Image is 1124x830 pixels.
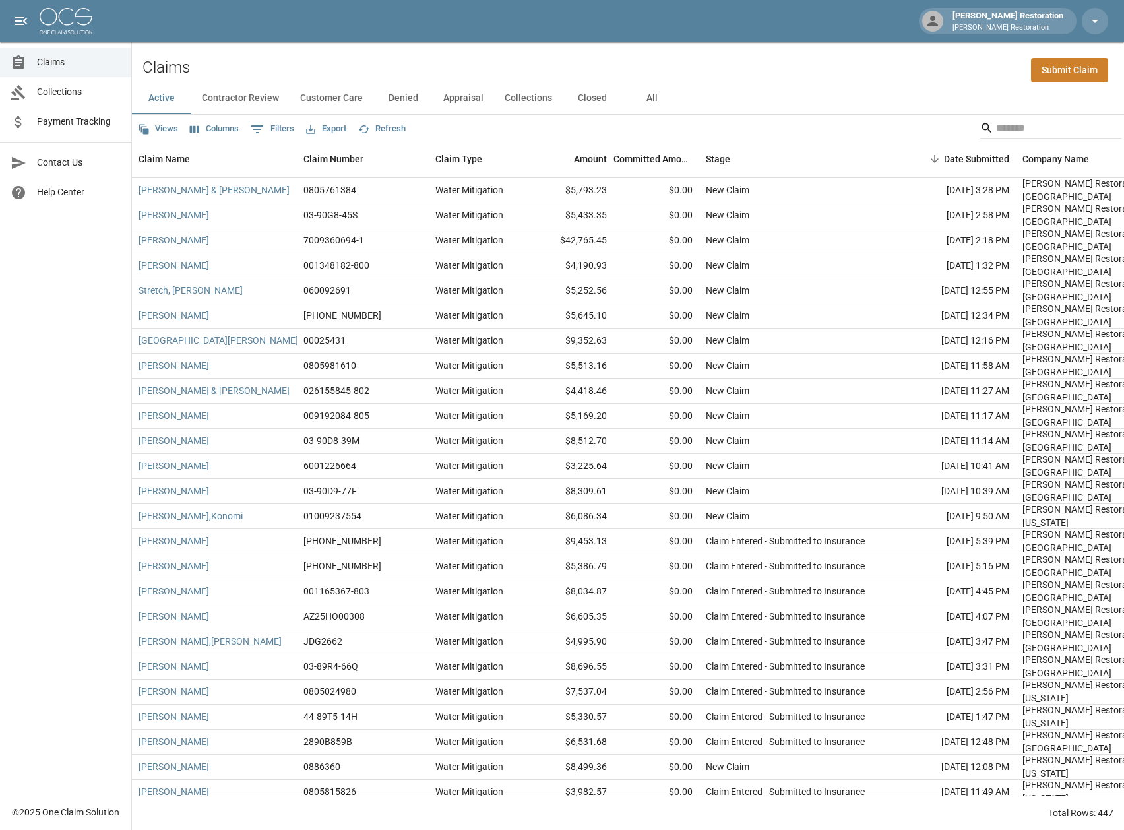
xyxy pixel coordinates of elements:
div: $0.00 [613,454,699,479]
button: Contractor Review [191,82,290,114]
div: $8,512.70 [528,429,613,454]
div: Company Name [1022,141,1089,177]
a: [GEOGRAPHIC_DATA][PERSON_NAME][GEOGRAPHIC_DATA] [139,334,387,347]
a: [PERSON_NAME] [139,359,209,372]
button: Sort [925,150,944,168]
div: Stage [706,141,730,177]
a: [PERSON_NAME] [139,208,209,222]
div: [DATE] 12:16 PM [897,329,1016,354]
div: 03-90D9-77F [303,484,357,497]
a: [PERSON_NAME] [139,434,209,447]
div: 03-90G8-45S [303,208,358,222]
div: [DATE] 1:47 PM [897,705,1016,730]
div: 0805024980 [303,685,356,698]
a: Submit Claim [1031,58,1108,82]
div: 7009360694-1 [303,234,364,247]
div: Water Mitigation [435,660,503,673]
div: [DATE] 10:41 AM [897,454,1016,479]
div: $0.00 [613,780,699,805]
div: 01009237554 [303,509,361,523]
div: New Claim [706,509,749,523]
div: $0.00 [613,379,699,404]
h2: Claims [142,58,190,77]
div: dynamic tabs [132,82,1124,114]
div: Water Mitigation [435,183,503,197]
a: [PERSON_NAME] [139,534,209,548]
div: Claim Entered - Submitted to Insurance [706,610,865,623]
div: New Claim [706,309,749,322]
div: Water Mitigation [435,735,503,748]
div: $9,453.13 [528,529,613,554]
div: Water Mitigation [435,610,503,623]
div: [DATE] 10:39 AM [897,479,1016,504]
div: 001165367-803 [303,585,369,598]
div: [DATE] 2:58 PM [897,203,1016,228]
button: All [622,82,681,114]
div: Water Mitigation [435,760,503,773]
div: [DATE] 4:07 PM [897,604,1016,629]
div: $4,190.93 [528,253,613,278]
div: New Claim [706,259,749,272]
span: Help Center [37,185,121,199]
div: $6,086.34 [528,504,613,529]
div: [DATE] 11:14 AM [897,429,1016,454]
div: New Claim [706,384,749,397]
div: © 2025 One Claim Solution [12,806,119,819]
div: [DATE] 9:50 AM [897,504,1016,529]
span: Collections [37,85,121,99]
div: Water Mitigation [435,710,503,723]
div: Claim Entered - Submitted to Insurance [706,710,865,723]
div: 44-89T5-14H [303,710,358,723]
div: [DATE] 11:58 AM [897,354,1016,379]
span: Payment Tracking [37,115,121,129]
a: [PERSON_NAME] [139,710,209,723]
div: Water Mitigation [435,484,503,497]
div: Water Mitigation [435,384,503,397]
div: $0.00 [613,354,699,379]
div: Water Mitigation [435,534,503,548]
div: Claim Name [132,141,297,177]
div: Claim Entered - Submitted to Insurance [706,685,865,698]
div: Water Mitigation [435,234,503,247]
div: Water Mitigation [435,635,503,648]
div: $0.00 [613,730,699,755]
div: $0.00 [613,554,699,579]
a: [PERSON_NAME] [139,234,209,247]
div: New Claim [706,409,749,422]
div: Water Mitigation [435,509,503,523]
div: $8,034.87 [528,579,613,604]
a: [PERSON_NAME] & [PERSON_NAME] [139,183,290,197]
div: [DATE] 3:47 PM [897,629,1016,654]
div: [DATE] 4:45 PM [897,579,1016,604]
div: [DATE] 5:39 PM [897,529,1016,554]
a: [PERSON_NAME] [139,685,209,698]
button: Denied [373,82,433,114]
div: Claim Entered - Submitted to Insurance [706,785,865,798]
div: $6,605.35 [528,604,613,629]
div: 060092691 [303,284,351,297]
div: $0.00 [613,755,699,780]
div: $5,169.20 [528,404,613,429]
div: $4,995.90 [528,629,613,654]
div: 300-0567913-2025 [303,559,381,573]
a: [PERSON_NAME] [139,409,209,422]
div: $7,537.04 [528,680,613,705]
div: [DATE] 11:49 AM [897,780,1016,805]
div: JDG2662 [303,635,342,648]
div: Claim Entered - Submitted to Insurance [706,559,865,573]
a: [PERSON_NAME] [139,785,209,798]
div: Claim Entered - Submitted to Insurance [706,534,865,548]
div: 026155845-802 [303,384,369,397]
div: Water Mitigation [435,359,503,372]
div: Claim Type [429,141,528,177]
div: $42,765.45 [528,228,613,253]
div: New Claim [706,484,749,497]
div: [DATE] 12:55 PM [897,278,1016,303]
button: Views [135,119,181,139]
button: Export [303,119,350,139]
p: [PERSON_NAME] Restoration [952,22,1063,34]
a: [PERSON_NAME] [139,309,209,322]
div: Amount [574,141,607,177]
div: [DATE] 12:08 PM [897,755,1016,780]
div: 0805981610 [303,359,356,372]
